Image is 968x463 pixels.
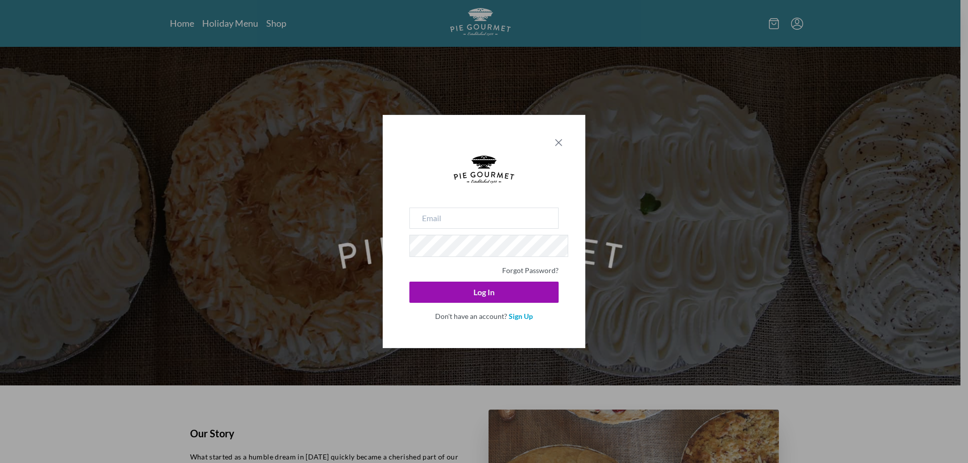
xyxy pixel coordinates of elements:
[553,137,565,149] button: Close panel
[409,208,559,229] input: Email
[435,312,507,320] span: Don't have an account?
[502,266,559,275] a: Forgot Password?
[409,282,559,303] button: Log In
[509,312,533,320] a: Sign Up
